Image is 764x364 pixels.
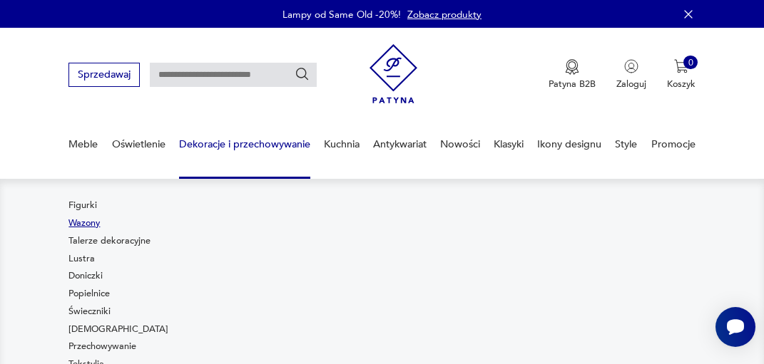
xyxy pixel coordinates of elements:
button: Zaloguj [616,59,646,90]
img: Ikona koszyka [674,59,688,73]
a: Świeczniki [68,305,111,318]
button: 0Koszyk [667,59,696,90]
button: Szukaj [295,67,310,83]
p: Koszyk [667,78,696,90]
a: Meble [68,120,98,169]
img: Ikona medalu [565,59,579,75]
a: Doniczki [68,269,103,282]
a: Ikony designu [537,120,601,169]
a: Ikona medaluPatyna B2B [549,59,596,90]
p: Zaloguj [616,78,646,90]
a: [DEMOGRAPHIC_DATA] [68,323,168,336]
a: Przechowywanie [68,340,136,353]
a: Lustra [68,252,95,265]
a: Antykwariat [373,120,427,169]
a: Sprzedawaj [68,71,139,80]
a: Figurki [68,199,97,212]
p: Patyna B2B [549,78,596,90]
p: Lampy od Same Old -20%! [282,8,401,21]
a: Wazony [68,217,100,229]
a: Kuchnia [324,120,360,169]
a: Popielnice [68,287,110,300]
a: Style [615,120,637,169]
a: Zobacz produkty [407,8,482,21]
a: Promocje [651,120,696,169]
a: Oświetlenie [112,120,165,169]
button: Patyna B2B [549,59,596,90]
a: Talerze dekoracyjne [68,234,151,247]
button: Sprzedawaj [68,63,139,86]
a: Klasyki [494,120,524,169]
a: Dekoracje i przechowywanie [179,120,310,169]
a: Nowości [440,120,480,169]
img: Ikonka użytkownika [624,59,638,73]
iframe: Smartsupp widget button [715,307,755,347]
img: Patyna - sklep z meblami i dekoracjami vintage [370,39,417,108]
div: 0 [683,56,698,70]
